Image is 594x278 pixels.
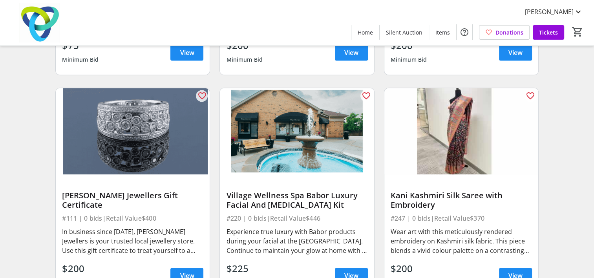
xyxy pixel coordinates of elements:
[170,45,203,60] a: View
[62,227,203,255] div: In business since [DATE], [PERSON_NAME] Jewellers is your trusted local jewellery store. Use this...
[62,191,203,210] div: [PERSON_NAME] Jewellers Gift Certificate
[457,24,472,40] button: Help
[539,28,558,37] span: Tickets
[519,5,589,18] button: [PERSON_NAME]
[384,88,538,175] img: Kani Kashmiri Silk Saree with Embroidery
[180,48,194,57] span: View
[62,213,203,224] div: #111 | 0 bids | Retail Value $400
[62,53,99,67] div: Minimum Bid
[56,88,210,175] img: Lorne Park Jewellers Gift Certificate
[391,262,427,276] div: $200
[495,28,523,37] span: Donations
[525,7,574,16] span: [PERSON_NAME]
[391,213,532,224] div: #247 | 0 bids | Retail Value $370
[526,91,535,101] mat-icon: favorite_outline
[391,191,532,210] div: Kani Kashmiri Silk Saree with Embroidery
[344,48,358,57] span: View
[335,45,368,60] a: View
[362,91,371,101] mat-icon: favorite_outline
[226,191,367,210] div: Village Wellness Spa Babor Luxury Facial And [MEDICAL_DATA] Kit
[570,25,585,39] button: Cart
[435,28,450,37] span: Items
[226,262,263,276] div: $225
[226,213,367,224] div: #220 | 0 bids | Retail Value $446
[5,3,75,42] img: Trillium Health Partners Foundation's Logo
[386,28,422,37] span: Silent Auction
[380,25,429,40] a: Silent Auction
[226,227,367,255] div: Experience true luxury with Babor products during your facial at the [GEOGRAPHIC_DATA]. Continue ...
[226,53,263,67] div: Minimum Bid
[62,262,99,276] div: $200
[499,45,532,60] a: View
[479,25,530,40] a: Donations
[220,88,374,175] img: Village Wellness Spa Babor Luxury Facial And Skin Care Kit
[533,25,564,40] a: Tickets
[508,48,523,57] span: View
[197,91,207,101] mat-icon: favorite_outline
[429,25,456,40] a: Items
[391,227,532,255] div: Wear art with this meticulously rendered embroidery on Kashmiri silk fabric. This piece blends a ...
[391,53,427,67] div: Minimum Bid
[351,25,379,40] a: Home
[358,28,373,37] span: Home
